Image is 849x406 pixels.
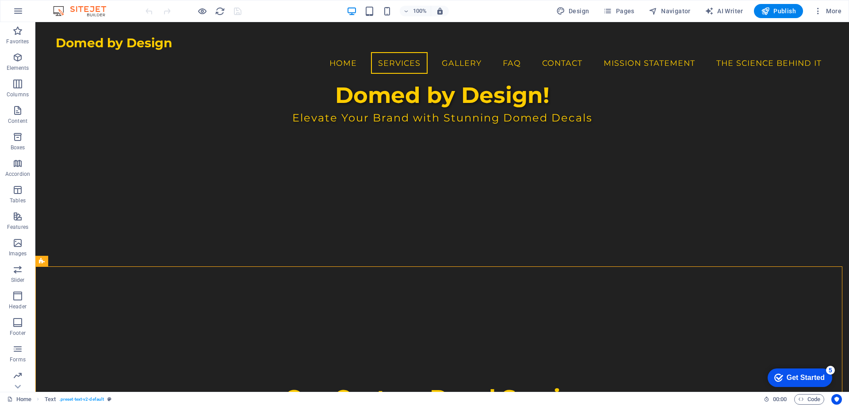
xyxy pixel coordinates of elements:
[10,330,26,337] p: Footer
[814,7,841,15] span: More
[11,277,25,284] p: Slider
[794,394,824,405] button: Code
[197,6,207,16] button: Click here to leave preview mode and continue editing
[764,394,787,405] h6: Session time
[556,7,589,15] span: Design
[26,10,64,18] div: Get Started
[400,6,431,16] button: 100%
[553,4,593,18] div: Design (Ctrl+Alt+Y)
[5,171,30,178] p: Accordion
[8,118,27,125] p: Content
[773,394,787,405] span: 00 00
[9,303,27,310] p: Header
[649,7,691,15] span: Navigator
[603,7,634,15] span: Pages
[11,144,25,151] p: Boxes
[754,4,803,18] button: Publish
[10,197,26,204] p: Tables
[413,6,427,16] h6: 100%
[810,4,845,18] button: More
[436,7,444,15] i: On resize automatically adjust zoom level to fit chosen device.
[45,394,112,405] nav: breadcrumb
[10,356,26,363] p: Forms
[6,38,29,45] p: Favorites
[59,394,104,405] span: . preset-text-v2-default
[705,7,743,15] span: AI Writer
[553,4,593,18] button: Design
[7,4,72,23] div: Get Started 5 items remaining, 0% complete
[645,4,694,18] button: Navigator
[215,6,225,16] i: Reload page
[7,65,29,72] p: Elements
[7,91,29,98] p: Columns
[761,7,796,15] span: Publish
[701,4,747,18] button: AI Writer
[600,4,638,18] button: Pages
[107,397,111,402] i: This element is a customizable preset
[831,394,842,405] button: Usercentrics
[65,2,74,11] div: 5
[779,396,780,402] span: :
[798,394,820,405] span: Code
[7,224,28,231] p: Features
[9,250,27,257] p: Images
[51,6,117,16] img: Editor Logo
[45,394,56,405] span: Click to select. Double-click to edit
[7,394,31,405] a: Click to cancel selection. Double-click to open Pages
[214,6,225,16] button: reload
